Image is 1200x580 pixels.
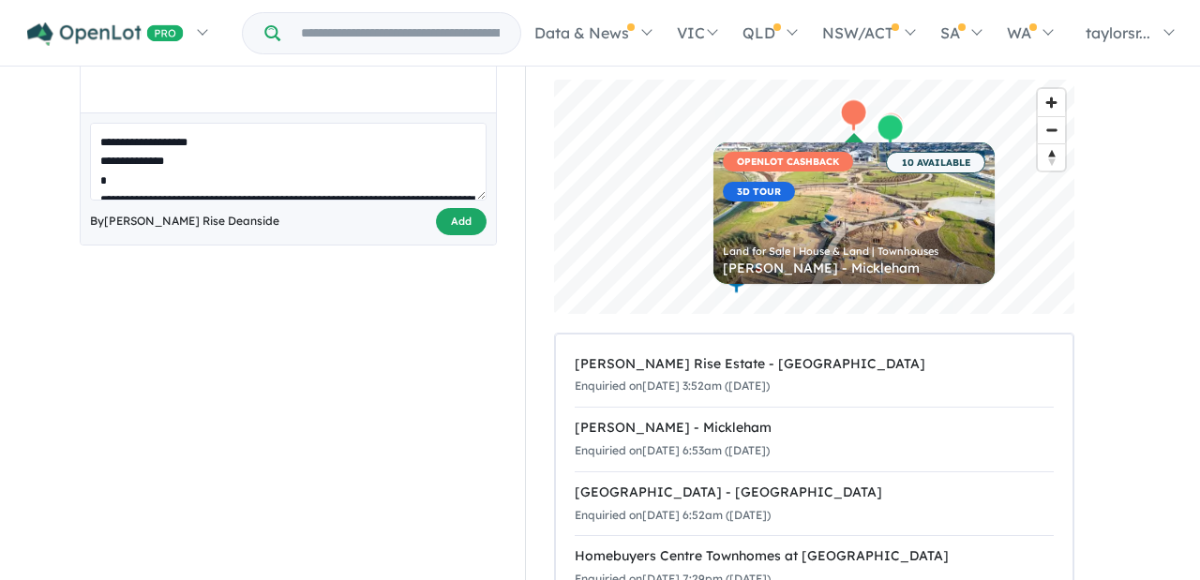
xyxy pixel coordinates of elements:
button: Add [436,208,487,235]
input: Try estate name, suburb, builder or developer [284,13,517,53]
small: Enquiried on [DATE] 6:53am ([DATE]) [575,443,770,457]
div: [PERSON_NAME] - Mickleham [575,417,1054,439]
div: [PERSON_NAME] Rise Estate - [GEOGRAPHIC_DATA] [575,353,1054,376]
span: Reset bearing to north [1038,144,1065,171]
span: OPENLOT CASHBACK [723,152,853,171]
a: [GEOGRAPHIC_DATA] - [GEOGRAPHIC_DATA]Enquiried on[DATE] 6:52am ([DATE]) [575,471,1054,537]
span: 10 AVAILABLE [886,152,985,173]
a: [PERSON_NAME] - MicklehamEnquiried on[DATE] 6:53am ([DATE]) [575,407,1054,472]
div: [GEOGRAPHIC_DATA] - [GEOGRAPHIC_DATA] [575,482,1054,504]
div: Homebuyers Centre Townhomes at [GEOGRAPHIC_DATA] [575,545,1054,568]
img: Openlot PRO Logo White [27,22,184,46]
button: Zoom in [1038,89,1065,116]
div: Map marker [877,112,906,146]
span: 3D TOUR [723,182,795,201]
button: Zoom out [1038,116,1065,143]
span: Zoom out [1038,117,1065,143]
a: [PERSON_NAME] Rise Estate - [GEOGRAPHIC_DATA]Enquiried on[DATE] 3:52am ([DATE]) [575,344,1054,409]
div: Map marker [840,98,868,133]
small: Enquiried on [DATE] 3:52am ([DATE]) [575,379,770,393]
canvas: Map [554,80,1074,314]
small: Enquiried on [DATE] 6:52am ([DATE]) [575,508,771,522]
a: OPENLOT CASHBACK3D TOUR 10 AVAILABLE Land for Sale | House & Land | Townhouses [PERSON_NAME] - Mi... [713,142,995,284]
span: taylorsr... [1086,23,1150,42]
button: Reset bearing to north [1038,143,1065,171]
div: Map marker [877,113,905,148]
span: By [PERSON_NAME] Rise Deanside [90,212,279,231]
div: Land for Sale | House & Land | Townhouses [723,246,985,257]
div: [PERSON_NAME] - Mickleham [723,261,985,275]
